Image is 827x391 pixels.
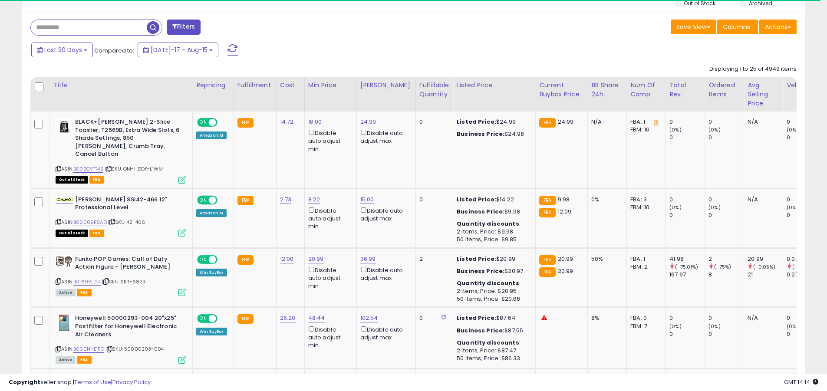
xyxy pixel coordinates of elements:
[669,81,701,99] div: Total Rev.
[457,220,519,228] b: Quantity discounts
[419,196,446,204] div: 0
[748,314,776,322] div: N/A
[360,118,376,126] a: 24.99
[308,265,350,290] div: Disable auto adjust min
[105,165,163,172] span: | SKU: OM-HDDK-L1WM
[457,236,529,243] div: 50 Items, Price: $9.85
[360,128,409,145] div: Disable auto adjust max
[787,323,799,330] small: (0%)
[280,314,296,322] a: 26.20
[308,325,350,350] div: Disable auto adjust min
[787,255,822,263] div: 0.07
[105,345,164,352] span: | SKU: 50000293-004
[237,196,254,205] small: FBA
[708,255,744,263] div: 2
[714,263,731,270] small: (-75%)
[457,279,529,287] div: :
[77,289,92,296] span: FBA
[787,118,822,126] div: 0
[759,20,797,34] button: Actions
[558,118,574,126] span: 24.99
[198,315,209,322] span: ON
[457,314,496,322] b: Listed Price:
[237,314,254,324] small: FBA
[669,196,705,204] div: 0
[748,81,779,108] div: Avg Selling Price
[102,278,146,285] span: | SKU: SKR-6823
[308,81,353,90] div: Min Price
[787,204,799,211] small: (0%)
[457,208,529,216] div: $9.98
[56,118,186,182] div: ASIN:
[792,263,816,270] small: (-74.07%)
[630,255,659,263] div: FBA: 1
[56,230,88,237] span: All listings that are currently out of stock and unavailable for purchase on Amazon
[708,314,744,322] div: 0
[457,255,529,263] div: $20.99
[709,65,797,73] div: Displaying 1 to 25 of 4949 items
[360,314,378,322] a: 102.54
[457,327,529,335] div: $87.55
[558,255,573,263] span: 20.99
[457,228,529,236] div: 2 Items, Price: $9.98
[753,263,775,270] small: (-0.05%)
[196,131,227,139] div: Amazon AI
[591,81,623,99] div: BB Share 24h.
[708,81,740,99] div: Ordered Items
[748,255,783,263] div: 20.99
[457,220,529,228] div: :
[94,46,134,55] span: Compared to:
[558,207,572,216] span: 12.09
[457,338,519,347] b: Quantity discounts
[539,81,584,99] div: Current Buybox Price
[457,279,519,287] b: Quantity discounts
[73,345,104,353] a: B000NNE1PO
[457,196,529,204] div: $14.22
[280,255,294,263] a: 12.00
[748,118,776,126] div: N/A
[112,378,151,386] a: Privacy Policy
[591,255,620,263] div: 50%
[419,314,446,322] div: 0
[748,196,776,204] div: N/A
[108,219,145,226] span: | SKU: 42-466
[630,118,659,126] div: FBA: 1
[196,328,227,335] div: Win BuyBox
[216,196,230,204] span: OFF
[77,356,92,364] span: FBA
[708,271,744,279] div: 8
[56,176,88,184] span: All listings that are currently out of stock and unavailable for purchase on Amazon
[787,134,822,141] div: 0
[167,20,201,35] button: Filters
[75,314,181,341] b: Honeywell 50000293-004 20"x25" Postfilter for Honeywell Electronic Air Cleaners
[669,323,682,330] small: (0%)
[457,118,529,126] div: $24.99
[630,126,659,134] div: FBM: 16
[216,256,230,263] span: OFF
[669,118,705,126] div: 0
[89,230,104,237] span: FBA
[671,20,716,34] button: Save View
[457,355,529,362] div: 50 Items, Price: $86.33
[787,196,822,204] div: 0
[669,314,705,322] div: 0
[75,118,181,161] b: BLACK+[PERSON_NAME] 2-Slice Toaster, T2569B, Extra Wide Slots, 6 Shade Settings, 850 [PERSON_NAME...
[74,378,111,386] a: Terms of Use
[56,196,186,236] div: ASIN:
[9,378,40,386] strong: Copyright
[708,196,744,204] div: 0
[539,118,555,128] small: FBA
[669,330,705,338] div: 0
[75,255,181,273] b: Funko POP Games: Call of Duty Action Figure - [PERSON_NAME]
[457,267,504,275] b: Business Price:
[669,126,682,133] small: (0%)
[539,267,555,277] small: FBA
[748,271,783,279] div: 21
[539,255,555,265] small: FBA
[308,118,322,126] a: 16.00
[457,347,529,355] div: 2 Items, Price: $87.47
[539,208,555,217] small: FBA
[457,255,496,263] b: Listed Price:
[73,165,103,173] a: B002CVTT4S
[9,378,151,387] div: seller snap | |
